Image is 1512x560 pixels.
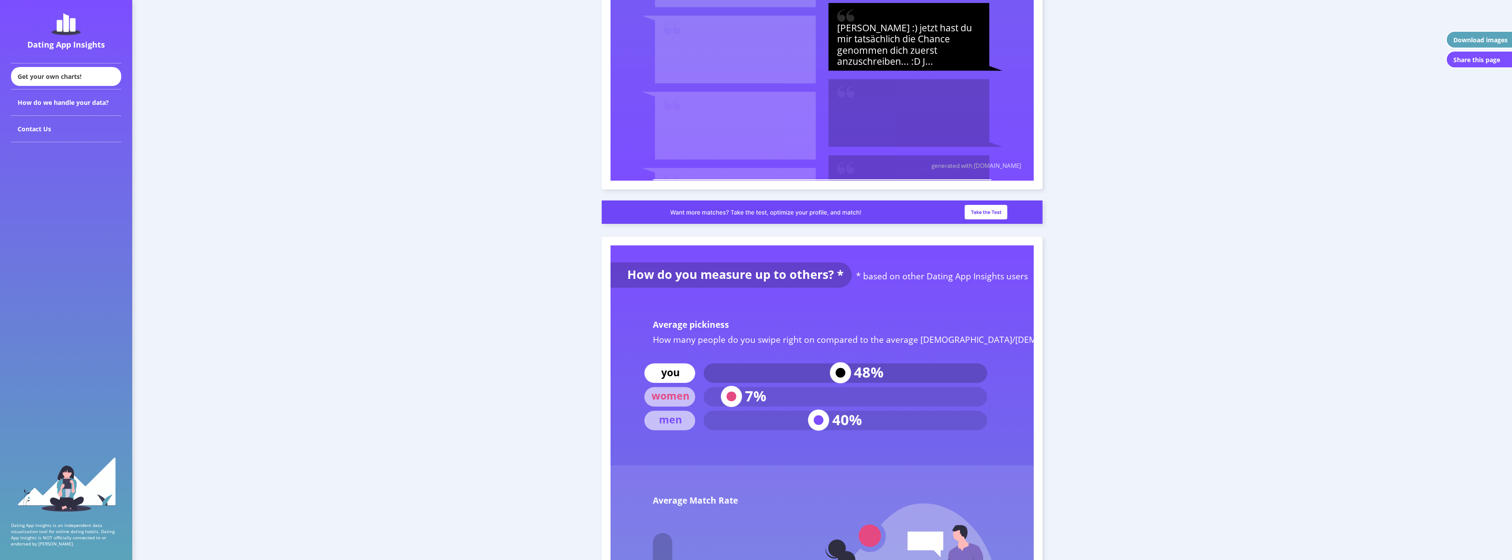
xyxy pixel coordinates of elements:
tspan: genommen dich zuerst [837,44,938,56]
img: sidebar_girl.91b9467e.svg [17,456,116,512]
text: 7% [745,386,766,406]
text: women [652,389,689,403]
button: Share this page [1446,51,1512,68]
div: Get your own charts! [11,67,121,86]
text: How do you measure up to others? * [627,266,844,282]
text: 48% [854,362,883,382]
text: 40% [832,410,862,430]
text: * based on other Dating App Insights users [856,270,1028,282]
text: How many people do you swipe right on compared to the average [DEMOGRAPHIC_DATA]/[DEMOGRAPHIC_DAT... [653,334,1130,345]
img: roast_slim_banner.a2e79667.png [602,200,1043,224]
button: Download images [1446,31,1512,48]
text: men [659,412,682,426]
text: Average Match Rate [653,494,738,506]
div: Download images [1453,36,1508,44]
div: Share this page [1453,56,1500,64]
p: Dating App Insights is an independent data visualization tool for online dating habits. Dating Ap... [11,522,121,547]
div: Contact Us [11,116,121,142]
text: Average pickiness [653,319,729,330]
text: you [661,365,680,379]
div: How do we handle your data? [11,89,121,116]
tspan: anzuschreiben... :D J... [837,55,933,67]
img: dating-app-insights-logo.5abe6921.svg [52,13,81,35]
tspan: [PERSON_NAME] :) jetzt hast du [837,21,972,34]
div: Dating App Insights [13,39,119,50]
tspan: mir tatsächlich die Chance [837,33,950,45]
text: generated with [DOMAIN_NAME] [931,162,1021,170]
